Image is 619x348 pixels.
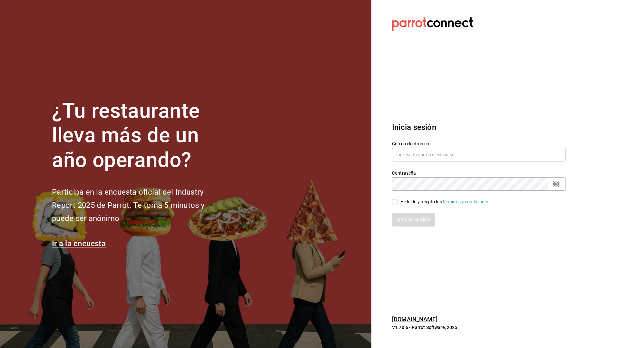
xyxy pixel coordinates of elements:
[392,170,565,175] label: Contraseña
[392,324,565,331] p: V1.70.6 - Parrot Software, 2025.
[52,186,226,225] h2: Participa en la encuesta oficial del Industry Report 2025 de Parrot. Te toma 5 minutos y puede se...
[400,198,491,205] div: He leído y acepto los
[392,148,565,161] input: Ingresa tu correo electrónico
[392,141,565,146] label: Correo electrónico
[551,179,562,189] button: passwordField
[392,316,437,323] a: [DOMAIN_NAME]
[392,121,565,133] h3: Inicia sesión
[52,99,226,173] h1: ¿Tu restaurante lleva más de un año operando?
[442,199,491,204] a: Términos y condiciones.
[52,239,106,248] a: Ir a la encuesta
